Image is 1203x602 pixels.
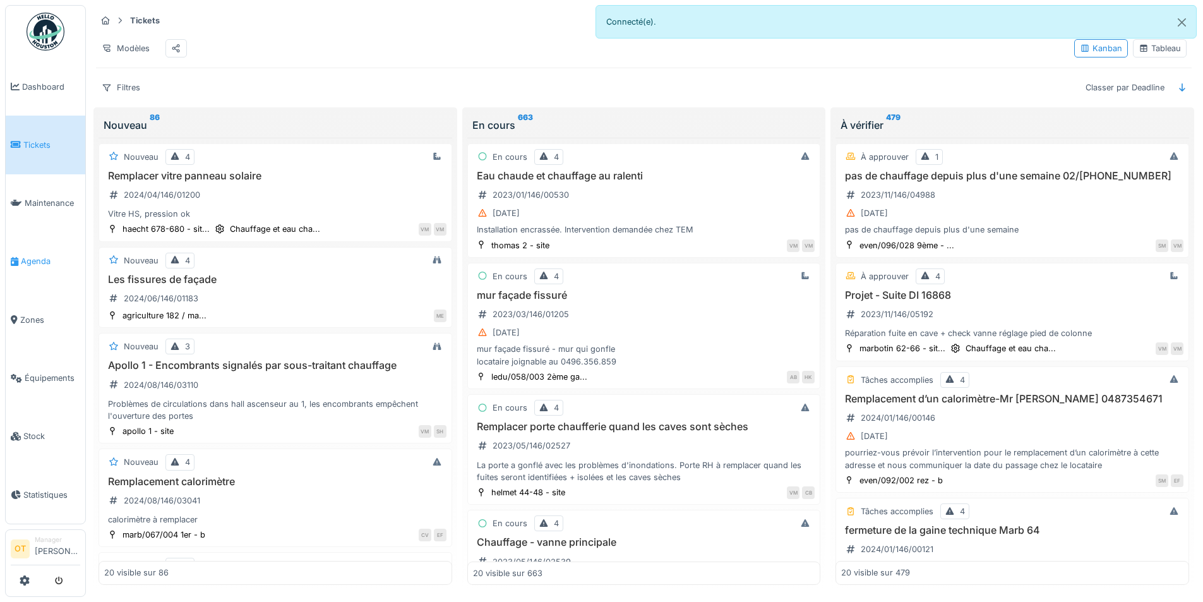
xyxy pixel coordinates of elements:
div: À approuver [861,270,909,282]
div: VM [1156,342,1168,355]
div: agriculture 182 / ma... [123,310,206,322]
div: 2023/11/146/04988 [861,189,935,201]
div: CV [419,529,431,541]
div: VM [787,486,799,499]
div: Vitre HS, pression ok [104,208,446,220]
span: Agenda [21,255,80,267]
div: 2024/06/146/01183 [124,292,198,304]
div: EF [1171,474,1183,487]
div: 4 [935,270,940,282]
div: [DATE] [493,327,520,339]
div: even/092/002 rez - b [859,474,943,486]
span: Tickets [23,139,80,151]
div: Installation encrassée. Intervention demandée chez TEM [473,224,815,236]
div: 20 visible sur 479 [841,567,910,579]
div: Nouveau [124,151,159,163]
div: CB [802,486,815,499]
h3: mur façade fissuré [473,289,815,301]
button: Close [1168,6,1196,39]
div: 4 [554,151,559,163]
div: VM [1171,342,1183,355]
h3: Remplacer porte chaufferie quand les caves sont sèches [473,421,815,433]
div: Nouveau [104,117,447,133]
a: Stock [6,407,85,466]
a: Maintenance [6,174,85,232]
div: pourriez-vous prévoir l’intervention pour le remplacement d’un calorimètre à cette adresse et nou... [841,447,1183,471]
div: SM [1156,474,1168,487]
li: OT [11,539,30,558]
a: OT Manager[PERSON_NAME] [11,535,80,565]
h3: Remplacement d’un calorimètre-Mr [PERSON_NAME] 0487354671 [841,393,1183,405]
div: 2023/03/146/01205 [493,308,569,320]
div: 2024/01/146/00121 [861,543,933,555]
div: VM [802,239,815,252]
sup: 479 [886,117,901,133]
a: Dashboard [6,57,85,116]
strong: Tickets [125,15,165,27]
div: VM [434,223,446,236]
div: Problèmes de circulations dans hall ascenseur au 1, les encombrants empêchent l'ouverture des portes [104,398,446,422]
div: 4 [554,517,559,529]
div: 2023/01/146/00530 [493,189,569,201]
div: 4 [185,255,190,267]
sup: 663 [518,117,533,133]
span: Zones [20,314,80,326]
div: 2024/04/146/01200 [124,189,200,201]
div: EF [434,529,446,541]
img: Badge_color-CXgf-gQk.svg [27,13,64,51]
div: Tâches accomplies [861,374,933,386]
li: [PERSON_NAME] [35,535,80,562]
div: Modèles [96,39,155,57]
div: mur façade fissuré - mur qui gonfle locataire joignable au 0496.356.859 [473,343,815,367]
div: 2023/05/146/02539 [493,556,571,568]
h3: Eau chaude et chauffage au ralenti [473,170,815,182]
div: Réparation fuite en cave + check vanne réglage pied de colonne [841,327,1183,339]
div: En cours [493,270,527,282]
div: helmet 44-48 - site [491,486,565,498]
div: VM [419,425,431,438]
div: 4 [554,402,559,414]
h3: Remplacer vitre panneau solaire [104,170,446,182]
div: 2024/08/146/03041 [124,495,200,507]
div: HK [802,371,815,383]
h3: Chauffage - vanne principale [473,536,815,548]
div: marb/067/004 1er - b [123,529,205,541]
div: 4 [185,456,190,468]
span: Dashboard [22,81,80,93]
div: 20 visible sur 663 [473,567,542,579]
div: Chauffage et eau cha... [230,223,320,235]
div: 2024/01/146/00146 [861,412,935,424]
div: Manager [35,535,80,545]
span: Maintenance [25,197,80,209]
a: Zones [6,291,85,349]
div: [DATE] [493,207,520,219]
div: ledu/058/003 2ème ga... [491,371,587,383]
a: Équipements [6,349,85,407]
div: Nouveau [124,340,159,352]
div: 2024/08/146/03110 [124,379,198,391]
h3: Apollo 1 - Encombrants signalés par sous-traitant chauffage [104,359,446,371]
h3: pas de chauffage depuis plus d'une semaine 02/[PHONE_NUMBER] [841,170,1183,182]
div: Nouveau [124,456,159,468]
span: Statistiques [23,489,80,501]
div: Classer par Deadline [1080,78,1170,97]
div: En cours [493,402,527,414]
div: pas de chauffage depuis plus d'une semaine [841,224,1183,236]
div: ME [434,310,446,322]
div: En cours [472,117,816,133]
div: À approuver [861,151,909,163]
div: apollo 1 - site [123,425,174,437]
span: Stock [23,430,80,442]
div: Tâches accomplies [861,505,933,517]
div: 2023/11/146/05192 [861,308,933,320]
h3: Projet - Suite DI 16868 [841,289,1183,301]
div: Nouveau [124,560,159,572]
div: 4 [185,560,190,572]
div: Chauffage et eau cha... [966,342,1056,354]
div: 4 [185,151,190,163]
div: 2023/05/146/02527 [493,440,570,452]
div: En cours [493,151,527,163]
div: En cours [493,517,527,529]
a: Statistiques [6,466,85,524]
div: haecht 678-680 - sit... [123,223,210,235]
